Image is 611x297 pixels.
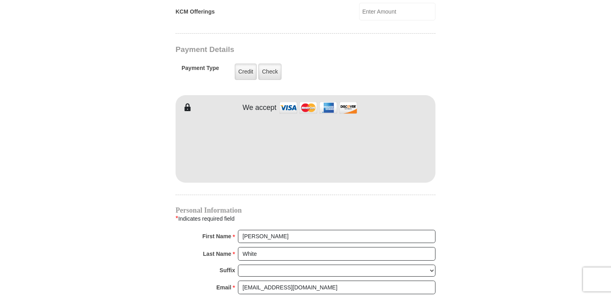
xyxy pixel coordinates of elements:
[243,104,277,112] h4: We accept
[202,231,231,242] strong: First Name
[176,45,379,54] h3: Payment Details
[235,64,257,80] label: Credit
[176,207,435,213] h4: Personal Information
[220,265,235,276] strong: Suffix
[182,65,219,76] h5: Payment Type
[258,64,282,80] label: Check
[359,3,435,20] input: Enter Amount
[176,213,435,224] div: Indicates required field
[176,8,215,16] label: KCM Offerings
[203,248,232,259] strong: Last Name
[216,282,231,293] strong: Email
[278,99,358,116] img: credit cards accepted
